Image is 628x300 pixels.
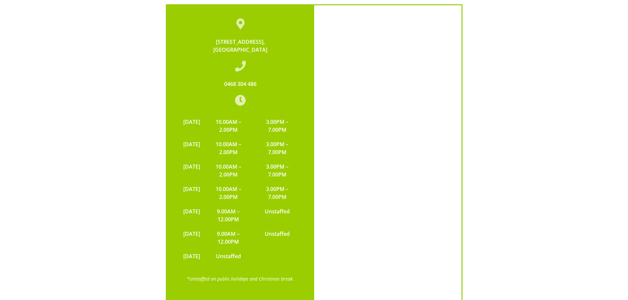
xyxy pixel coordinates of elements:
td: Unstaffed [254,204,301,227]
td: Unstaffed [203,249,254,263]
td: 10.00AM – 2.00PM [203,137,254,159]
td: [DATE] [180,159,203,182]
td: 9.00AM – 12.00PM [203,204,254,227]
td: 9.00AM – 12.00PM [203,227,254,249]
td: Unstaffed [254,227,301,249]
td: [DATE] [180,249,203,263]
td: [DATE] [180,137,203,159]
td: 3.00PM – 7.00PM [254,115,301,137]
a: *Unstaffed on public holidays and Christmas break. [187,276,294,282]
td: [DATE] [180,227,203,249]
td: 3.00PM – 7.00PM [254,182,301,204]
td: [DATE] [180,115,203,137]
td: 10.00AM – 2.00PM [203,182,254,204]
td: [DATE] [180,182,203,204]
td: 3.00PM – 7.00PM [254,137,301,159]
td: [DATE] [180,204,203,227]
td: 10.00AM – 2.00PM [203,115,254,137]
td: 3.00PM – 7.00PM [254,159,301,182]
a: 0468 304 486 [224,80,256,88]
td: 10.00AM – 2.00PM [203,159,254,182]
a: [STREET_ADDRESS],[GEOGRAPHIC_DATA] [213,38,267,53]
